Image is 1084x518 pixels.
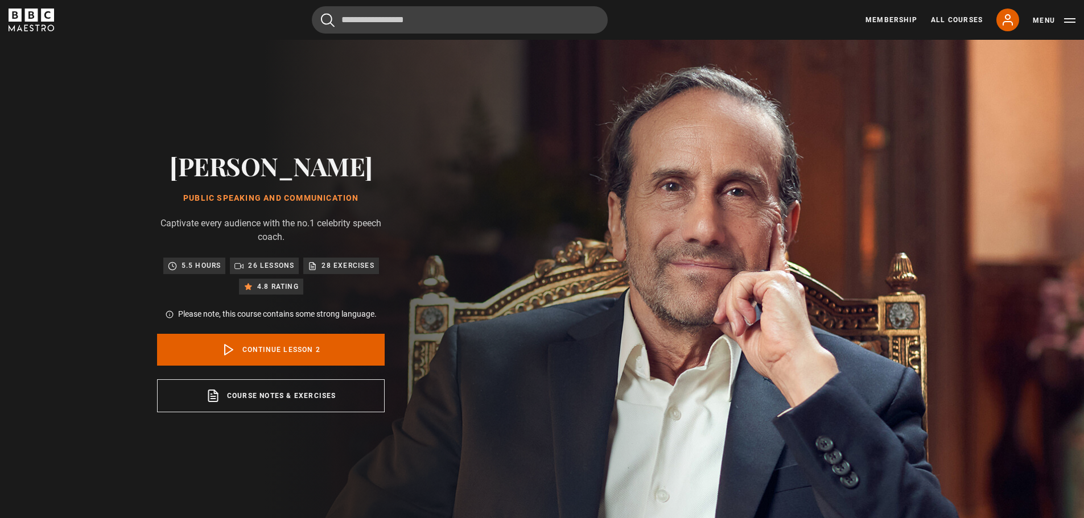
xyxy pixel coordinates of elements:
[157,194,385,203] h1: Public Speaking and Communication
[1033,15,1075,26] button: Toggle navigation
[931,15,983,25] a: All Courses
[321,13,335,27] button: Submit the search query
[322,260,374,271] p: 28 exercises
[157,151,385,180] h2: [PERSON_NAME]
[157,334,385,366] a: Continue lesson 2
[157,379,385,412] a: Course notes & exercises
[157,217,385,244] p: Captivate every audience with the no.1 celebrity speech coach.
[182,260,221,271] p: 5.5 hours
[178,308,377,320] p: Please note, this course contains some strong language.
[9,9,54,31] svg: BBC Maestro
[865,15,917,25] a: Membership
[257,281,299,292] p: 4.8 rating
[312,6,608,34] input: Search
[248,260,294,271] p: 26 lessons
